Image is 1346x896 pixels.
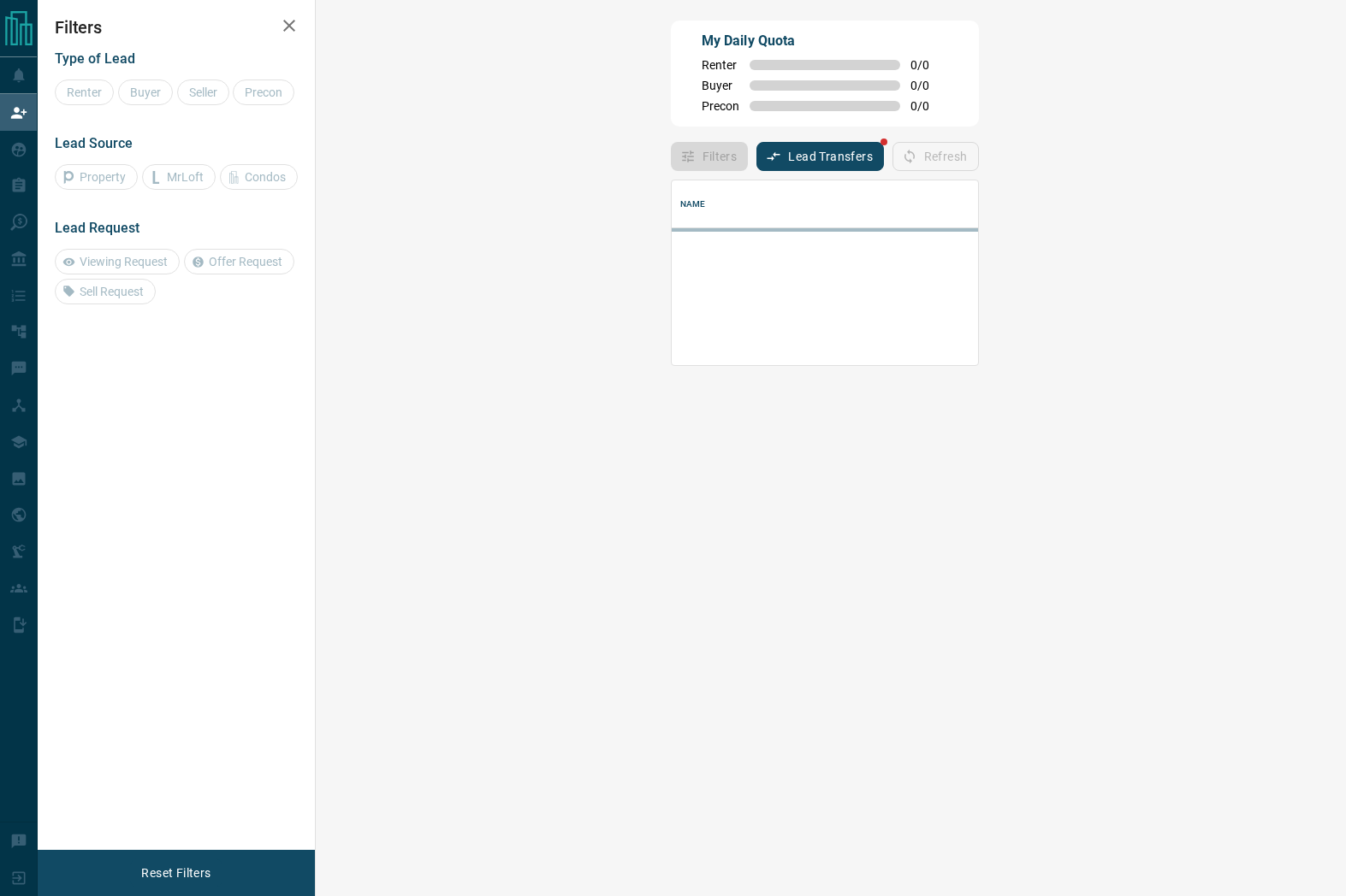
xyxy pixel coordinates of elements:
span: Precon [702,99,739,113]
div: Name [672,180,1021,228]
button: Lead Transfers [756,142,884,171]
span: 0 / 0 [910,58,948,72]
span: Lead Request [55,220,139,236]
p: My Daily Quota [702,31,948,51]
span: Lead Source [55,135,133,151]
span: Type of Lead [55,50,135,67]
div: Name [680,180,706,228]
span: Buyer [702,79,739,92]
span: Renter [702,58,739,72]
h2: Filters [55,17,298,38]
span: 0 / 0 [910,79,948,92]
button: Reset Filters [130,858,222,887]
span: 0 / 0 [910,99,948,113]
